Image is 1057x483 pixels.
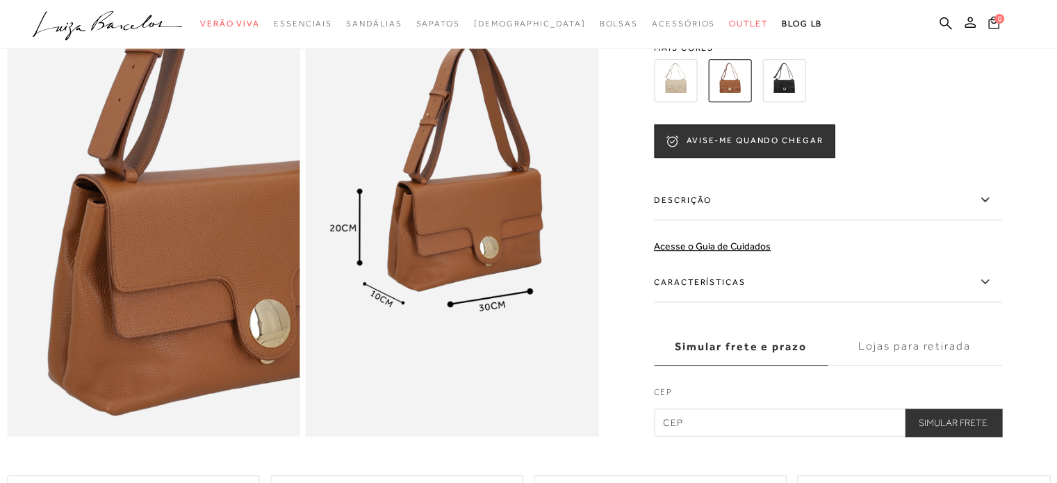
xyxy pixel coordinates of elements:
[654,262,1001,302] label: Características
[200,11,260,37] a: categoryNavScreenReaderText
[994,14,1004,24] span: 0
[654,44,1001,52] span: Mais cores
[274,19,332,28] span: Essenciais
[654,180,1001,220] label: Descrição
[346,19,402,28] span: Sandálias
[654,59,697,102] img: BOLSA CROSSBODY EM COURO BEGE NATA COM FECHAMENTO DE METAL MÉDIA
[782,11,822,37] a: BLOG LB
[708,59,751,102] img: BOLSA CROSSBODY EM COURO CARAMELO COM FECHAMENTO DE METAL MÉDIA
[652,11,715,37] a: categoryNavScreenReaderText
[654,409,1001,436] input: CEP
[782,19,822,28] span: BLOG LB
[346,11,402,37] a: categoryNavScreenReaderText
[729,11,768,37] a: categoryNavScreenReaderText
[654,240,771,252] a: Acesse o Guia de Cuidados
[762,59,805,102] img: BOLSA CROSSBODY EM COURO PRETO COM FECHAMENTO DE METAL MÉDIA
[654,124,835,158] button: AVISE-ME QUANDO CHEGAR
[652,19,715,28] span: Acessórios
[729,19,768,28] span: Outlet
[274,11,332,37] a: categoryNavScreenReaderText
[654,328,828,366] label: Simular frete e prazo
[599,11,638,37] a: categoryNavScreenReaderText
[474,19,586,28] span: [DEMOGRAPHIC_DATA]
[654,386,1001,405] label: CEP
[474,11,586,37] a: noSubCategoriesText
[416,19,459,28] span: Sapatos
[905,409,1001,436] button: Simular Frete
[200,19,260,28] span: Verão Viva
[984,15,1003,34] button: 0
[416,11,459,37] a: categoryNavScreenReaderText
[828,328,1001,366] label: Lojas para retirada
[599,19,638,28] span: Bolsas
